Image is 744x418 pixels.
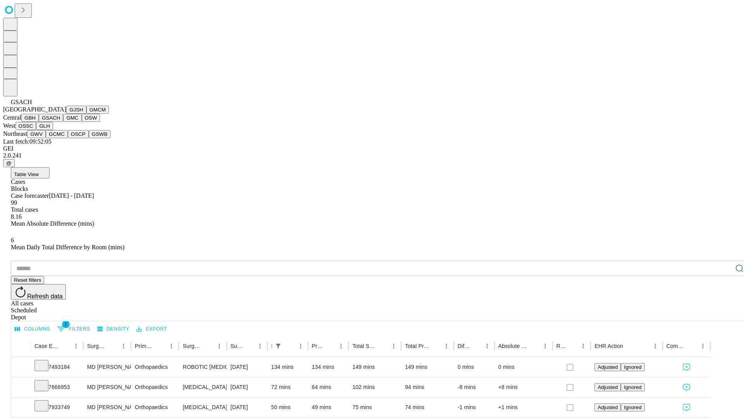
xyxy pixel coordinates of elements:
div: 7493184 [34,357,79,377]
span: Case forecaster [11,192,49,199]
div: 149 mins [405,357,450,377]
span: Northeast [3,130,27,137]
span: @ [6,160,12,166]
button: Menu [540,341,551,351]
div: Primary Service [135,343,154,349]
div: Resolved in EHR [556,343,567,349]
button: GBH [21,114,39,122]
div: Difference [458,343,470,349]
div: Predicted In Room Duration [312,343,324,349]
span: 1 [62,320,70,328]
button: Menu [118,341,129,351]
button: Sort [430,341,441,351]
div: 2.0.241 [3,152,741,159]
div: 149 mins [352,357,397,377]
div: Comments [666,343,686,349]
button: Menu [336,341,346,351]
button: Ignored [621,383,644,391]
button: OSSC [15,122,36,130]
div: Surgery Name [183,343,202,349]
button: Menu [388,341,399,351]
button: Show filters [55,323,92,335]
div: +8 mins [498,377,549,397]
button: Sort [203,341,214,351]
div: [DATE] [231,397,263,417]
div: Scheduled In Room Duration [271,343,272,349]
div: 7933749 [34,397,79,417]
button: GMC [63,114,81,122]
div: Orthopaedics [135,397,175,417]
button: OSCP [68,130,89,138]
div: EHR Action [594,343,623,349]
span: Reset filters [14,277,41,283]
span: 6 [11,237,14,243]
div: Absolute Difference [498,343,528,349]
div: -1 mins [458,397,491,417]
button: GLH [36,122,53,130]
span: Table View [14,171,39,177]
div: 1 active filter [273,341,284,351]
span: 99 [11,199,17,206]
div: Surgeon Name [87,343,107,349]
button: GMCM [86,106,109,114]
span: 8.16 [11,213,22,220]
span: Adjusted [598,364,618,370]
button: Ignored [621,363,644,371]
button: Sort [107,341,118,351]
button: Table View [11,167,50,178]
button: Sort [244,341,255,351]
span: Ignored [624,364,641,370]
button: Sort [687,341,697,351]
div: 75 mins [352,397,397,417]
button: GSWB [89,130,111,138]
button: Menu [697,341,708,351]
button: Expand [15,361,27,374]
button: Expand [15,401,27,415]
div: [MEDICAL_DATA] LYSIS OF [MEDICAL_DATA] [183,377,222,397]
button: Sort [471,341,482,351]
button: Sort [60,341,71,351]
button: OSW [82,114,100,122]
button: Menu [482,341,493,351]
button: Adjusted [594,403,621,411]
div: Total Scheduled Duration [352,343,377,349]
div: 134 mins [271,357,304,377]
span: GSACH [11,99,32,105]
div: -8 mins [458,377,491,397]
button: Menu [578,341,589,351]
div: 134 mins [312,357,345,377]
div: 0 mins [458,357,491,377]
button: Select columns [13,323,52,335]
button: Menu [255,341,265,351]
div: GEI [3,145,741,152]
button: Density [95,323,131,335]
button: Ignored [621,403,644,411]
button: Adjusted [594,383,621,391]
button: @ [3,159,15,167]
span: [GEOGRAPHIC_DATA] [3,106,66,113]
div: ROBOTIC [MEDICAL_DATA] KNEE TOTAL [183,357,222,377]
button: Menu [650,341,661,351]
div: [DATE] [231,377,263,397]
div: Orthopaedics [135,357,175,377]
button: Menu [71,341,81,351]
span: Adjusted [598,384,618,390]
button: GCMC [46,130,68,138]
button: Sort [155,341,166,351]
div: 94 mins [405,377,450,397]
button: Export [134,323,169,335]
div: Case Epic Id [34,343,59,349]
span: Mean Daily Total Difference by Room (mins) [11,244,124,250]
span: Adjusted [598,404,618,410]
div: [MEDICAL_DATA] MEDIAL OR LATERAL MENISCECTOMY [183,397,222,417]
div: MD [PERSON_NAME] [87,357,127,377]
button: Reset filters [11,276,44,284]
div: 64 mins [312,377,345,397]
div: Orthopaedics [135,377,175,397]
button: Sort [567,341,578,351]
span: Last fetch: 09:52:05 [3,138,52,145]
div: MD [PERSON_NAME] [87,397,127,417]
span: Mean Absolute Difference (mins) [11,220,94,227]
button: GJSH [66,106,86,114]
div: 0 mins [498,357,549,377]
